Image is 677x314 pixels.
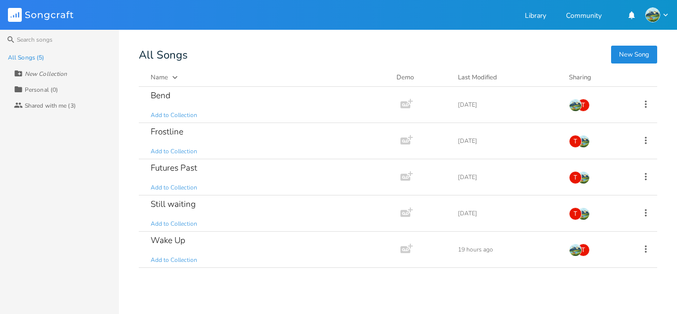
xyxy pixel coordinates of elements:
span: Add to Collection [151,147,197,156]
button: Name [151,72,385,82]
img: brooks mclanahan [577,207,590,220]
div: New Collection [25,71,67,77]
div: Sharing [569,72,628,82]
div: Personal (0) [25,87,58,93]
div: Thompson Gerard [569,207,582,220]
div: Shared with me (3) [25,103,76,109]
div: Still waiting [151,200,196,208]
div: Futures Past [151,164,197,172]
div: [DATE] [458,138,557,144]
span: Add to Collection [151,184,197,192]
div: 19 hours ago [458,247,557,252]
div: All Songs [139,50,657,61]
img: brooks mclanahan [569,244,582,256]
div: Thompson Gerard [569,135,582,148]
div: Last Modified [458,73,497,82]
div: Name [151,73,168,82]
div: Thompson Gerard [577,244,590,256]
span: Add to Collection [151,256,197,264]
a: Library [525,12,546,21]
div: Frostline [151,127,183,136]
div: All Songs (5) [8,55,44,61]
div: Thompson Gerard [577,99,590,112]
span: Add to Collection [151,220,197,228]
img: brooks mclanahan [569,99,582,112]
div: Wake Up [151,236,185,245]
img: brooks mclanahan [577,135,590,148]
div: Bend [151,91,170,100]
div: [DATE] [458,210,557,216]
img: brooks mclanahan [645,7,660,22]
div: [DATE] [458,102,557,108]
img: brooks mclanahan [577,171,590,184]
a: Community [566,12,602,21]
div: Thompson Gerard [569,171,582,184]
div: Demo [396,72,446,82]
div: [DATE] [458,174,557,180]
button: New Song [611,46,657,63]
button: Last Modified [458,72,557,82]
span: Add to Collection [151,111,197,120]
